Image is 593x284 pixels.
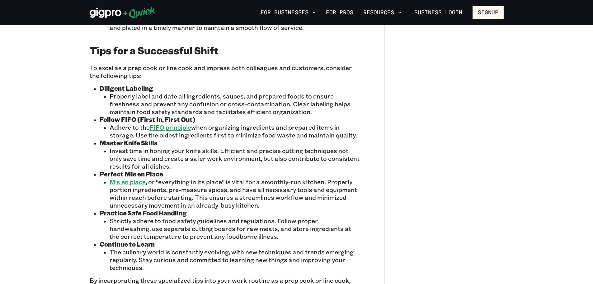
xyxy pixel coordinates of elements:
button: Resources [361,7,404,18]
p: Adhere to the when organizing ingredients and prepared items in storage. Use the oldest ingredien... [110,123,360,139]
p: The culinary world is constantly evolving, with new techniques and trends emerging regularly. Sta... [110,248,360,272]
h2: Tips for a Successful Shift [90,44,360,56]
a: Mis en place [110,178,146,186]
a: FIFO principle [150,123,191,131]
a: Business Login [409,6,468,19]
a: For Pros [323,7,356,18]
button: Signup [473,6,504,19]
p: To excel as a prep cook or line cook and impress both colleagues and customers, consider the foll... [90,64,360,79]
b: Follow FIFO (First In, First Out) [100,115,195,123]
button: For Businesses [258,7,318,18]
b: Diligent Labeling [100,84,153,92]
p: , or “everything in its place” is vital for a smoothly-run kitchen. Properly portion ingredients,... [110,178,360,209]
b: Master Knife Skills [100,139,158,147]
p: Properly label and date all ingredients, sauces, and prepared foods to ensure freshness and preve... [110,92,360,116]
p: Invest time in honing your knife skills. Efficient and precise cutting techniques not only save t... [110,147,360,170]
b: Continue to Learn [100,240,155,248]
b: Perfect Mis en Place [100,170,163,178]
p: Strictly adhere to food safety guidelines and regulations. Follow proper handwashing, use separat... [110,217,360,240]
b: Practice Safe Food Handling [100,209,187,217]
